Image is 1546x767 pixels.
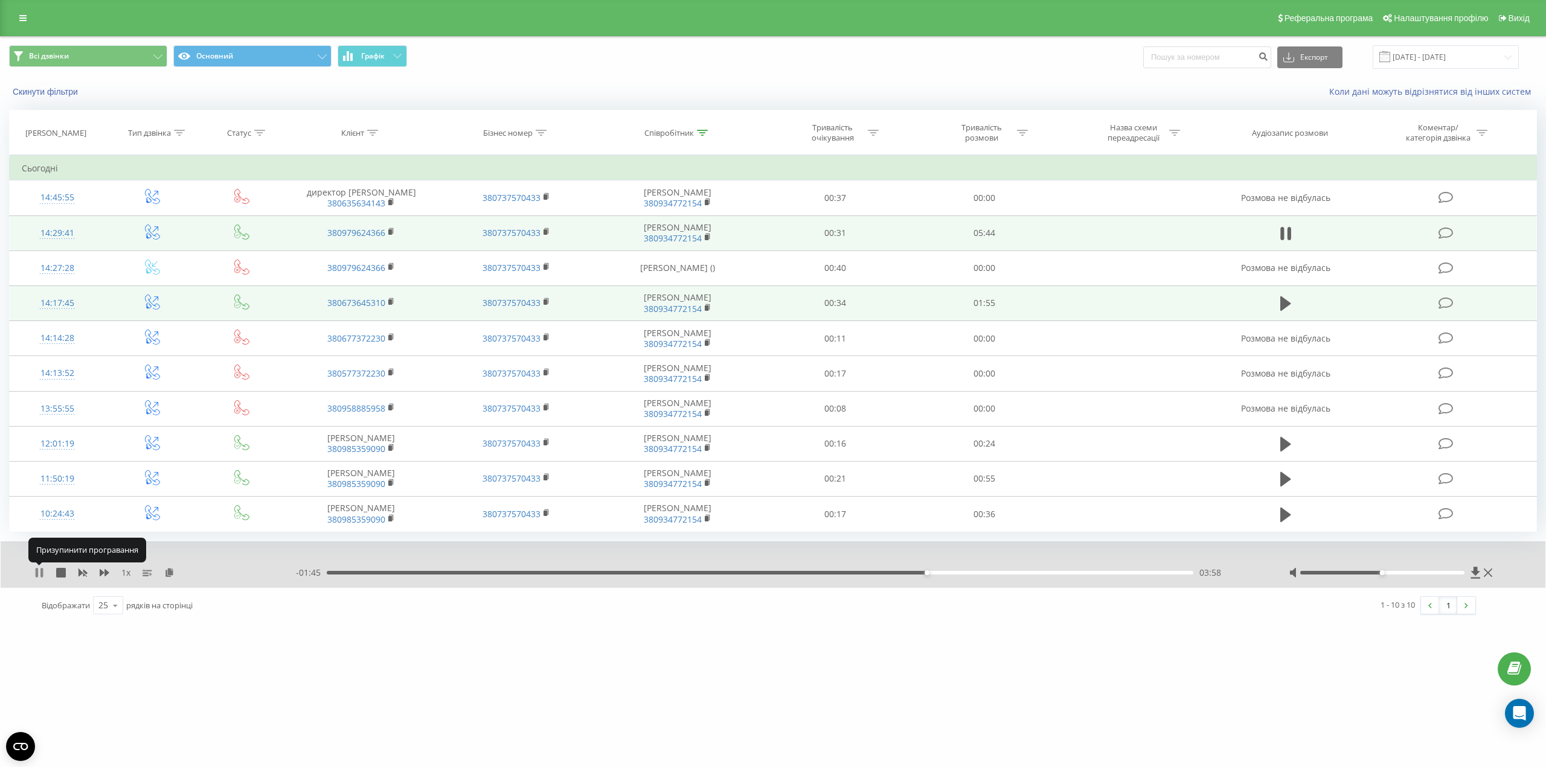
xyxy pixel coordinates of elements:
td: 00:08 [761,391,910,426]
div: Призупинити програвання [28,538,146,562]
span: Розмова не відбулась [1241,262,1330,273]
div: Коментар/категорія дзвінка [1403,123,1474,143]
a: 380979624366 [327,227,385,238]
span: Графік [361,52,385,60]
a: 380985359090 [327,443,385,454]
a: 380934772154 [644,373,702,384]
td: 01:55 [910,285,1059,320]
a: 380635634143 [327,197,385,209]
div: Accessibility label [925,570,929,575]
div: 11:50:19 [22,467,93,491]
td: директор [PERSON_NAME] [284,180,439,215]
div: Статус [227,128,251,138]
span: Розмова не відбулась [1241,403,1330,414]
button: Основний [173,45,332,67]
button: Всі дзвінки [9,45,167,67]
a: 380934772154 [644,303,702,314]
td: [PERSON_NAME] () [594,250,761,285]
a: 380985359090 [327,478,385,489]
td: 00:55 [910,461,1059,496]
td: 00:11 [761,321,910,356]
span: Всі дзвінки [29,51,69,61]
div: 14:45:55 [22,186,93,209]
td: 00:21 [761,461,910,496]
td: 00:24 [910,426,1059,461]
span: рядків на сторінці [126,600,193,611]
a: 380958885958 [327,403,385,414]
span: Відображати [42,600,90,611]
td: [PERSON_NAME] [594,391,761,426]
div: Співробітник [644,128,694,138]
td: [PERSON_NAME] [594,356,761,391]
a: 380934772154 [644,338,702,349]
td: [PERSON_NAME] [594,426,761,461]
a: 380737570433 [483,368,540,379]
a: 380737570433 [483,508,540,520]
div: 1 - 10 з 10 [1381,599,1415,611]
div: 14:29:41 [22,221,93,245]
a: 380737570433 [483,262,540,273]
td: [PERSON_NAME] [284,461,439,496]
td: [PERSON_NAME] [594,321,761,356]
a: 380979624366 [327,262,385,273]
div: 14:27:28 [22,256,93,280]
div: Accessibility label [1380,570,1385,575]
button: Open CMP widget [6,732,35,761]
a: 380985359090 [327,514,385,525]
button: Скинути фільтри [9,86,84,97]
input: Пошук за номером [1143,46,1271,68]
td: [PERSON_NAME] [594,215,761,250]
a: Коли дані можуть відрізнятися вiд інших систем [1329,86,1537,97]
span: Розмова не відбулась [1241,192,1330,203]
span: Вихід [1509,13,1530,23]
div: Аудіозапис розмови [1252,128,1328,138]
div: Клієнт [341,128,364,138]
div: Бізнес номер [483,128,533,138]
td: 00:16 [761,426,910,461]
span: Налаштування профілю [1394,13,1488,23]
td: 00:00 [910,391,1059,426]
button: Експорт [1277,46,1342,68]
td: 00:40 [761,250,910,285]
span: 1 x [121,567,130,579]
td: 00:00 [910,180,1059,215]
a: 380737570433 [483,473,540,484]
a: 380934772154 [644,514,702,525]
td: [PERSON_NAME] [594,180,761,215]
a: 380737570433 [483,438,540,449]
a: 380934772154 [644,443,702,454]
td: 00:31 [761,215,910,250]
td: 00:34 [761,285,910,320]
div: 14:13:52 [22,361,93,385]
a: 380934772154 [644,232,702,244]
span: - 01:45 [296,567,327,579]
a: 380934772154 [644,197,702,209]
span: 03:58 [1199,567,1221,579]
span: Розмова не відбулась [1241,333,1330,344]
a: 380737570433 [483,403,540,414]
td: 00:00 [910,356,1059,391]
a: 380737570433 [483,227,540,238]
td: Сьогодні [10,156,1537,180]
div: Назва схеми переадресації [1102,123,1166,143]
td: [PERSON_NAME] [594,285,761,320]
a: 380577372230 [327,368,385,379]
span: Розмова не відбулась [1241,368,1330,379]
td: 00:17 [761,497,910,532]
div: Тривалість розмови [949,123,1014,143]
td: 00:36 [910,497,1059,532]
td: 05:44 [910,215,1059,250]
div: Тип дзвінка [128,128,171,138]
td: [PERSON_NAME] [594,497,761,532]
td: [PERSON_NAME] [284,426,439,461]
a: 380737570433 [483,297,540,308]
td: 00:17 [761,356,910,391]
div: 13:55:55 [22,397,93,421]
td: 00:00 [910,321,1059,356]
td: [PERSON_NAME] [594,461,761,496]
div: 25 [98,599,108,611]
td: [PERSON_NAME] [284,497,439,532]
button: Графік [338,45,407,67]
div: Open Intercom Messenger [1505,699,1534,728]
div: 12:01:19 [22,432,93,456]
